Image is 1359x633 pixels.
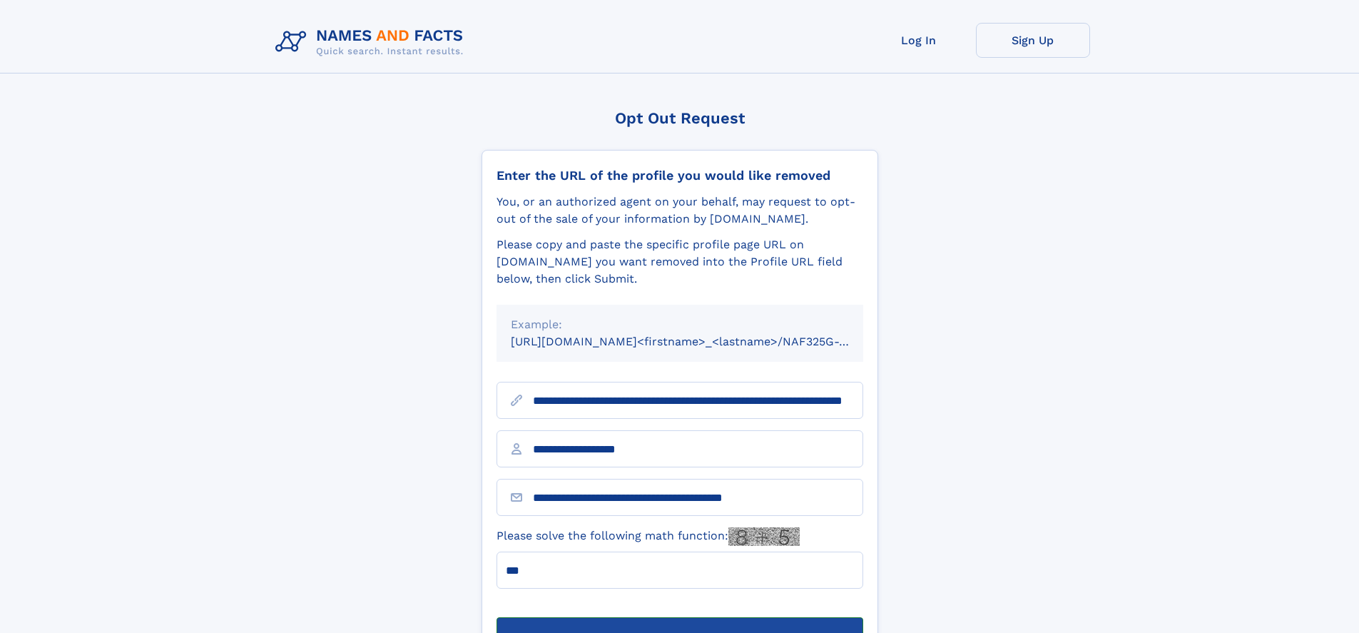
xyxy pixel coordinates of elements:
div: Enter the URL of the profile you would like removed [497,168,863,183]
div: You, or an authorized agent on your behalf, may request to opt-out of the sale of your informatio... [497,193,863,228]
div: Opt Out Request [482,109,878,127]
div: Example: [511,316,849,333]
a: Log In [862,23,976,58]
img: Logo Names and Facts [270,23,475,61]
label: Please solve the following math function: [497,527,800,546]
a: Sign Up [976,23,1090,58]
small: [URL][DOMAIN_NAME]<firstname>_<lastname>/NAF325G-xxxxxxxx [511,335,890,348]
div: Please copy and paste the specific profile page URL on [DOMAIN_NAME] you want removed into the Pr... [497,236,863,288]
